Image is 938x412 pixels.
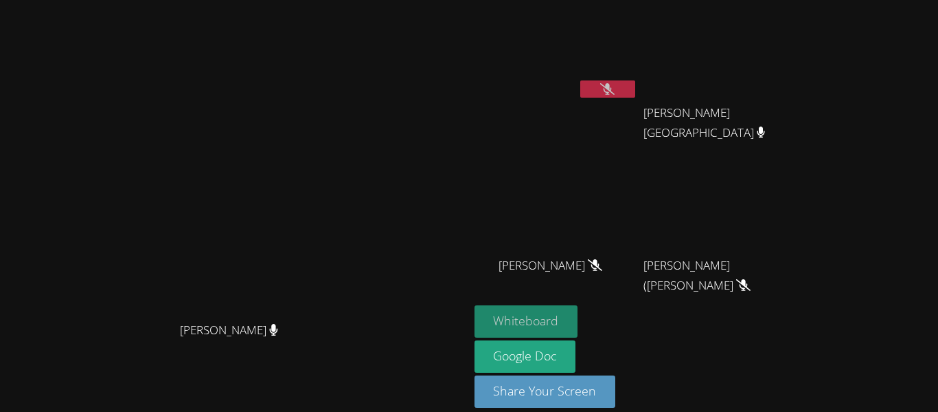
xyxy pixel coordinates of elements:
span: [PERSON_NAME] [499,256,602,276]
button: Whiteboard [474,305,578,338]
button: Share Your Screen [474,376,616,408]
a: Google Doc [474,340,576,373]
span: [PERSON_NAME][GEOGRAPHIC_DATA] [643,103,796,143]
span: [PERSON_NAME] [180,321,278,340]
span: [PERSON_NAME] ([PERSON_NAME] [643,256,796,296]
